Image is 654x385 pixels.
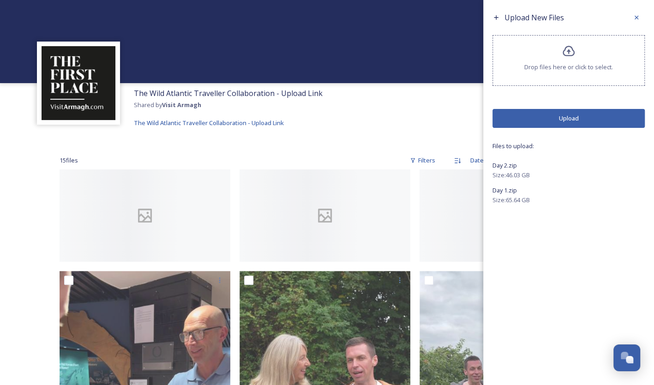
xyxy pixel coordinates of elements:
span: Day 2.zip [492,161,517,169]
span: Size: 46.03 GB [492,171,530,180]
a: The Wild Atlantic Traveller Collaboration - Upload Link [134,117,284,128]
span: Files to upload: [492,142,645,150]
div: Filters [405,151,440,169]
span: Day 1.zip [492,186,517,194]
span: Upload New Files [504,12,564,23]
span: Drop files here or click to select. [524,63,613,72]
span: Shared by [134,101,201,109]
span: Size: 65.64 GB [492,196,530,205]
button: Open Chat [613,344,640,371]
img: THE-FIRST-PLACE-VISIT-ARMAGH.COM-BLACK.jpg [42,46,115,120]
button: Upload [492,109,645,128]
div: Date Created [466,151,512,169]
strong: Visit Armagh [162,101,201,109]
span: The Wild Atlantic Traveller Collaboration - Upload Link [134,119,284,127]
span: The Wild Atlantic Traveller Collaboration - Upload Link [134,88,323,98]
span: 15 file s [60,156,78,165]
